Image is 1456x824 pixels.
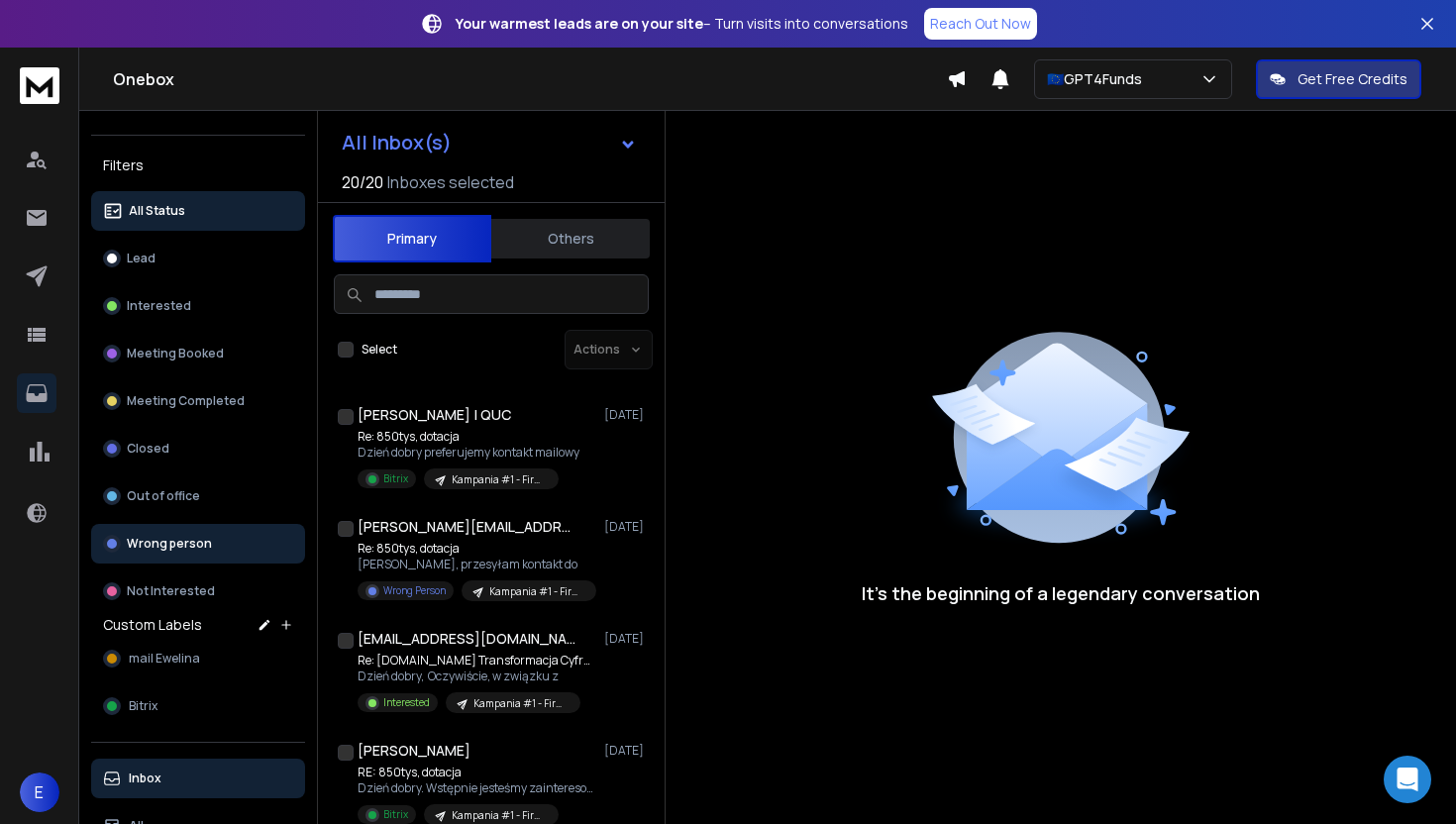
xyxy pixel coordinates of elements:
[1256,59,1421,99] button: Get Free Credits
[127,298,191,314] p: Interested
[604,631,649,647] p: [DATE]
[91,239,305,278] button: Lead
[127,441,169,457] p: Closed
[383,583,446,598] p: Wrong Person
[358,445,579,461] p: Dzień dobry preferujemy kontakt mailowy
[129,698,157,714] span: Bitrix
[358,517,575,537] h1: [PERSON_NAME][EMAIL_ADDRESS][DOMAIN_NAME]
[358,429,579,445] p: Re: 850tys, dotacja
[91,759,305,798] button: Inbox
[358,541,595,557] p: Re: 850tys, dotacja
[91,639,305,678] button: mail Ewelina
[129,203,185,219] p: All Status
[358,653,595,669] p: Re: [DOMAIN_NAME] Transformacja Cyfrowa
[452,808,547,823] p: Kampania #1 - Firmy Produkcyjne
[456,14,703,33] strong: Your warmest leads are on your site
[1047,69,1150,89] p: 🇪🇺GPT4Funds
[333,215,491,262] button: Primary
[127,583,215,599] p: Not Interested
[91,686,305,726] button: Bitrix
[129,771,161,786] p: Inbox
[91,476,305,516] button: Out of office
[91,571,305,611] button: Not Interested
[91,429,305,468] button: Closed
[473,696,569,711] p: Kampania #1 - Firmy Produkcyjne
[387,170,514,194] h3: Inboxes selected
[358,780,595,796] p: Dzień dobry. Wstępnie jesteśmy zainteresowani.
[20,67,59,104] img: logo
[358,629,575,649] h1: [EMAIL_ADDRESS][DOMAIN_NAME]
[91,286,305,326] button: Interested
[127,488,200,504] p: Out of office
[358,741,470,761] h1: [PERSON_NAME]
[103,615,202,635] h3: Custom Labels
[113,67,947,91] h1: Onebox
[127,536,212,552] p: Wrong person
[383,471,408,486] p: Bitrix
[91,191,305,231] button: All Status
[383,695,430,710] p: Interested
[358,765,595,780] p: RE: 850tys, dotacja
[1384,756,1431,803] div: Open Intercom Messenger
[862,579,1260,607] p: It’s the beginning of a legendary conversation
[489,584,584,599] p: Kampania #1 - Firmy Produkcyjne
[127,346,224,361] p: Meeting Booked
[362,342,397,358] label: Select
[129,651,200,667] span: mail Ewelina
[456,14,908,34] p: – Turn visits into conversations
[342,170,383,194] span: 20 / 20
[342,133,452,153] h1: All Inbox(s)
[326,123,653,162] button: All Inbox(s)
[358,669,595,684] p: Dzień dobry, Oczywiście, w związku z
[1298,69,1407,89] p: Get Free Credits
[491,217,650,260] button: Others
[604,743,649,759] p: [DATE]
[383,807,408,822] p: Bitrix
[604,407,649,423] p: [DATE]
[930,14,1031,34] p: Reach Out Now
[127,393,245,409] p: Meeting Completed
[91,381,305,421] button: Meeting Completed
[127,251,156,266] p: Lead
[358,405,511,425] h1: [PERSON_NAME] | QUC
[358,557,595,572] p: [PERSON_NAME], przesyłam kontakt do
[91,524,305,564] button: Wrong person
[924,8,1037,40] a: Reach Out Now
[20,772,59,812] button: E
[91,334,305,373] button: Meeting Booked
[452,472,547,487] p: Kampania #1 - Firmy Produkcyjne
[91,152,305,179] h3: Filters
[604,519,649,535] p: [DATE]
